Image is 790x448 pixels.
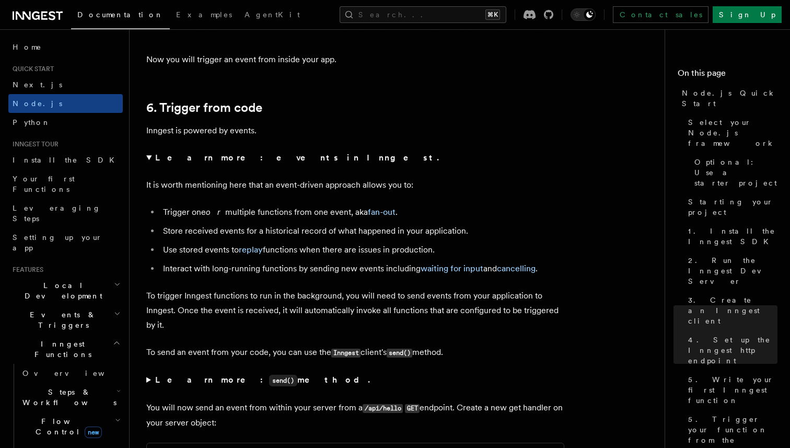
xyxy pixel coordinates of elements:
code: Inngest [331,349,361,358]
span: Quick start [8,65,54,73]
a: Install the SDK [8,151,123,169]
span: Optional: Use a starter project [694,157,777,188]
p: To trigger Inngest functions to run in the background, you will need to send events from your app... [146,289,564,332]
span: 3. Create an Inngest client [688,295,777,326]
a: Leveraging Steps [8,199,123,228]
a: fan-out [368,207,396,217]
span: Documentation [77,10,164,19]
h4: On this page [678,67,777,84]
a: Node.js Quick Start [678,84,777,113]
button: Events & Triggers [8,305,123,335]
span: 1. Install the Inngest SDK [688,226,777,247]
a: Examples [170,3,238,28]
a: 2. Run the Inngest Dev Server [684,251,777,291]
span: Your first Functions [13,175,75,193]
a: cancelling [497,263,536,273]
code: GET [405,404,420,413]
span: Node.js Quick Start [682,88,777,109]
span: Home [13,42,42,52]
li: Interact with long-running functions by sending new events including and . [160,261,564,276]
span: Overview [22,369,130,377]
button: Steps & Workflows [18,383,123,412]
p: You will now send an event from within your server from a endpoint. Create a new get handler on y... [146,400,564,430]
li: Use stored events to functions when there are issues in production. [160,243,564,257]
a: Documentation [71,3,170,29]
span: Next.js [13,81,62,89]
strong: Learn more: events in Inngest. [155,153,441,163]
a: Your first Functions [8,169,123,199]
p: It is worth mentioning here that an event-driven approach allows you to: [146,178,564,192]
a: 6. Trigger from code [146,100,262,115]
span: new [85,427,102,438]
code: send() [387,349,412,358]
strong: Learn more: method. [155,375,372,385]
p: To send an event from your code, you can use the client's method. [146,345,564,360]
a: Node.js [8,94,123,113]
a: Setting up your app [8,228,123,257]
a: Contact sales [613,6,708,23]
a: replay [239,245,263,255]
em: or [206,207,225,217]
code: send() [269,375,297,386]
span: Python [13,118,51,127]
button: Search...⌘K [340,6,506,23]
span: Inngest Functions [8,339,113,360]
summary: Learn more:send()method. [146,373,564,388]
span: 2. Run the Inngest Dev Server [688,255,777,286]
span: Features [8,266,43,274]
a: 3. Create an Inngest client [684,291,777,330]
span: Select your Node.js framework [688,117,777,148]
span: Local Development [8,280,114,301]
li: Store received events for a historical record of what happened in your application. [160,224,564,238]
span: 4. Set up the Inngest http endpoint [688,335,777,366]
p: Inngest is powered by events. [146,123,564,138]
p: Now you will trigger an event from inside your app. [146,52,564,67]
code: /api/hello [363,404,403,413]
span: AgentKit [245,10,300,19]
button: Local Development [8,276,123,305]
span: Leveraging Steps [13,204,101,223]
summary: Learn more: events in Inngest. [146,151,564,165]
button: Toggle dark mode [571,8,596,21]
a: Python [8,113,123,132]
span: Inngest tour [8,140,59,148]
span: 5. Write your first Inngest function [688,374,777,406]
li: Trigger one multiple functions from one event, aka . [160,205,564,220]
a: Optional: Use a starter project [690,153,777,192]
button: Inngest Functions [8,335,123,364]
a: Home [8,38,123,56]
kbd: ⌘K [485,9,500,20]
span: Install the SDK [13,156,121,164]
a: Starting your project [684,192,777,222]
span: Flow Control [18,416,115,437]
a: Overview [18,364,123,383]
a: 4. Set up the Inngest http endpoint [684,330,777,370]
a: Sign Up [713,6,782,23]
a: Next.js [8,75,123,94]
span: Node.js [13,99,62,108]
span: Starting your project [688,197,777,217]
span: Setting up your app [13,233,102,252]
a: AgentKit [238,3,306,28]
span: Steps & Workflows [18,387,117,408]
span: Examples [176,10,232,19]
button: Flow Controlnew [18,412,123,441]
a: Select your Node.js framework [684,113,777,153]
a: 1. Install the Inngest SDK [684,222,777,251]
a: waiting for input [421,263,483,273]
a: 5. Write your first Inngest function [684,370,777,410]
span: Events & Triggers [8,309,114,330]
